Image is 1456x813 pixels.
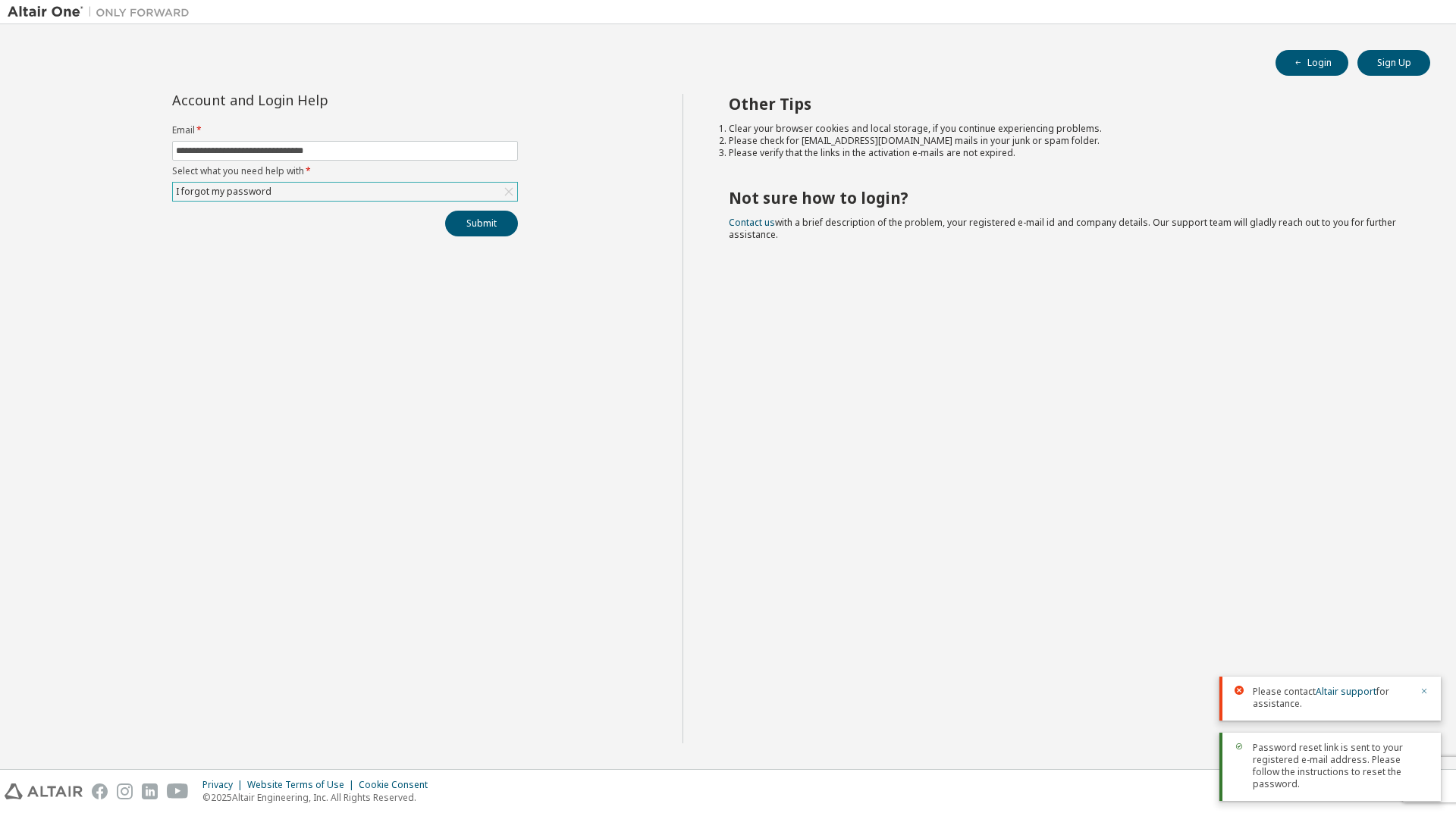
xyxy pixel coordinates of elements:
[729,188,1404,208] h2: Not sure how to login?
[5,783,83,799] img: altair_logo.svg
[729,135,1404,147] li: Please check for [EMAIL_ADDRESS][DOMAIN_NAME] mails in your junk or spam folder.
[202,779,247,791] div: Privacy
[172,165,518,177] label: Select what you need help with
[1253,686,1410,710] span: Please contact for assistance.
[174,183,274,200] div: I forgot my password
[247,779,359,791] div: Website Terms of Use
[173,183,517,201] div: I forgot my password
[92,783,108,799] img: facebook.svg
[1276,50,1348,76] button: Login
[729,147,1404,159] li: Please verify that the links in the activation e-mails are not expired.
[172,124,518,136] label: Email
[445,211,518,236] button: Submit
[202,791,437,804] p: © 2025 Altair Engineering, Inc. All Rights Reserved.
[729,94,1404,114] h2: Other Tips
[142,783,158,799] img: linkedin.svg
[172,94,449,106] div: Account and Login Help
[117,783,133,799] img: instagram.svg
[8,5,197,20] img: Altair One
[1357,50,1430,76] button: Sign Up
[359,779,437,791] div: Cookie Consent
[729,216,775,229] a: Contact us
[729,123,1404,135] li: Clear your browser cookies and local storage, if you continue experiencing problems.
[1253,742,1429,790] span: Password reset link is sent to your registered e-mail address. Please follow the instructions to ...
[167,783,189,799] img: youtube.svg
[729,216,1396,241] span: with a brief description of the problem, your registered e-mail id and company details. Our suppo...
[1316,685,1376,698] a: Altair support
